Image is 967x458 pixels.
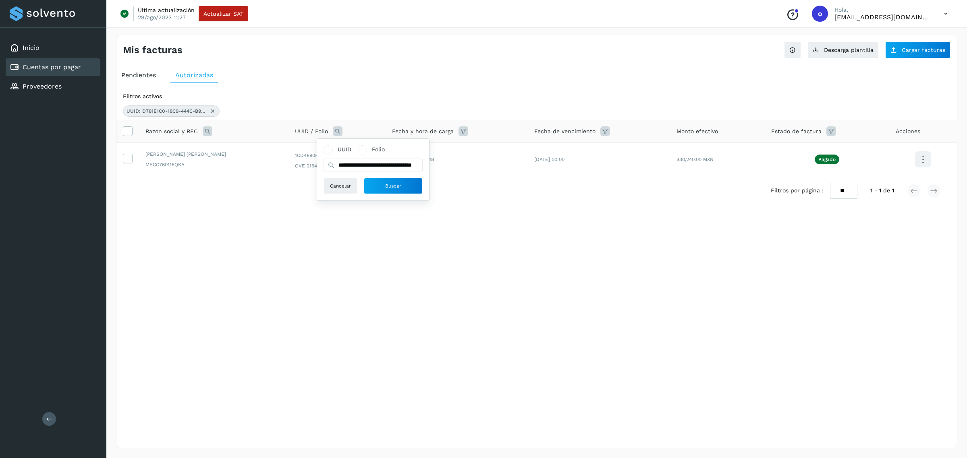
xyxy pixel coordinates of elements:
span: Cargar facturas [902,47,945,53]
a: Inicio [23,44,39,52]
span: MECC760115QKA [145,161,282,168]
span: Autorizadas [175,71,213,79]
span: Filtros por página : [771,186,824,195]
span: Estado de factura [771,127,822,136]
span: Monto efectivo [676,127,718,136]
div: Filtros activos [123,92,950,101]
span: Fecha y hora de carga [392,127,454,136]
a: Cuentas por pagar [23,63,81,71]
span: $30,240.00 MXN [676,157,714,162]
button: Cargar facturas [885,41,950,58]
a: Proveedores [23,83,62,90]
span: UUID: D781E1C0-18C9-444C-B991-1CD4890F580A [127,107,207,115]
span: Descarga plantilla [824,47,874,53]
span: Acciones [896,127,920,136]
div: Cuentas por pagar [6,58,100,76]
span: Pendientes [121,71,156,79]
span: UUID / Folio [295,127,328,136]
p: orlando@rfllogistics.com.mx [834,13,931,21]
p: Hola, [834,6,931,13]
button: Descarga plantilla [807,41,879,58]
p: Última actualización [138,6,195,14]
div: Inicio [6,39,100,57]
span: Actualizar SAT [203,11,243,17]
span: 1CD4890F580A [295,149,379,159]
span: [DATE] 00:00 [534,157,564,162]
p: 29/ago/2023 11:27 [138,14,186,21]
div: Proveedores [6,78,100,95]
span: GVE 21642 [295,162,379,169]
p: Pagado [818,157,836,162]
button: Actualizar SAT [199,6,248,21]
span: Fecha de vencimiento [534,127,596,136]
div: UUID: D781E1C0-18C9-444C-B991-1CD4890F580A [123,105,220,117]
span: 1 - 1 de 1 [870,186,894,195]
span: Razón social y RFC [145,127,198,136]
span: [PERSON_NAME] [PERSON_NAME] [145,151,282,158]
h4: Mis facturas [123,44,183,56]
